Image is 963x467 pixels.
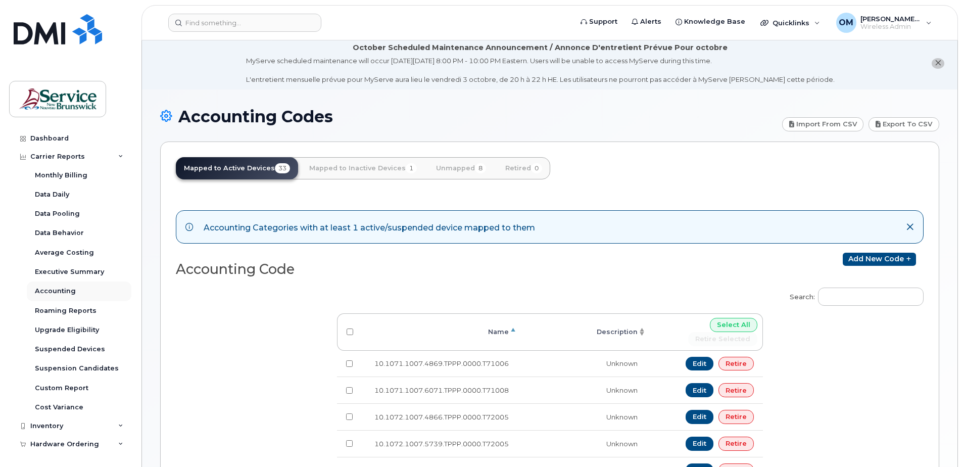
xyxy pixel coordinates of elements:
[718,437,754,451] a: Retire
[518,377,647,403] td: Unknown
[362,430,518,457] td: 10.1072.1007.5739.TPPP.0000.T72005
[932,58,944,69] button: close notification
[718,383,754,397] a: Retire
[246,56,835,84] div: MyServe scheduled maintenance will occur [DATE][DATE] 8:00 PM - 10:00 PM Eastern. Users will be u...
[428,157,494,179] a: Unmapped
[275,163,290,173] span: 33
[718,410,754,424] a: Retire
[353,42,728,53] div: October Scheduled Maintenance Announcement / Annonce D'entretient Prévue Pour octobre
[406,163,417,173] span: 1
[686,437,713,451] a: Edit
[518,351,647,377] td: Unknown
[718,357,754,371] a: Retire
[686,410,713,424] a: Edit
[176,262,542,277] h2: Accounting Code
[362,403,518,430] td: 10.1072.1007.4866.TPPP.0000.T72005
[160,108,777,125] h1: Accounting Codes
[686,357,713,371] a: Edit
[497,157,550,179] a: Retired
[204,220,535,234] div: Accounting Categories with at least 1 active/suspended device mapped to them
[362,351,518,377] td: 10.1071.1007.4869.TPPP.0000.T71006
[818,288,924,306] input: Search:
[301,157,425,179] a: Mapped to Inactive Devices
[518,313,647,351] th: Description: activate to sort column ascending
[843,253,916,266] a: Add new code
[783,281,924,309] label: Search:
[869,117,939,131] a: Export to CSV
[531,163,542,173] span: 0
[686,383,713,397] a: Edit
[782,117,864,131] a: Import from CSV
[176,157,298,179] a: Mapped to Active Devices
[518,403,647,430] td: Unknown
[362,377,518,403] td: 10.1071.1007.6071.TPPP.0000.T71008
[710,318,757,332] input: Select All
[475,163,486,173] span: 8
[362,313,518,351] th: Name: activate to sort column descending
[518,430,647,457] td: Unknown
